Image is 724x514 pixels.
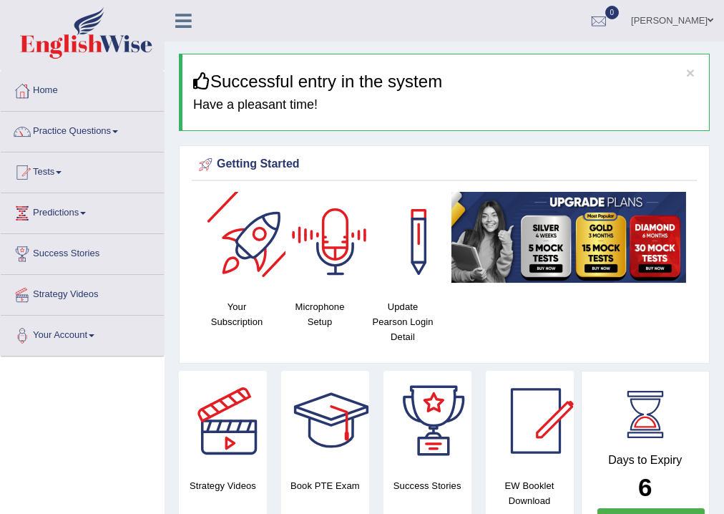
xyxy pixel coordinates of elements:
[1,152,164,188] a: Tests
[383,478,471,493] h4: Success Stories
[281,478,369,493] h4: Book PTE Exam
[193,72,698,91] h3: Successful entry in the system
[1,275,164,311] a: Strategy Videos
[202,299,271,329] h4: Your Subscription
[1,112,164,147] a: Practice Questions
[285,299,354,329] h4: Microphone Setup
[1,234,164,270] a: Success Stories
[605,6,620,19] span: 0
[451,192,686,283] img: small5.jpg
[1,71,164,107] a: Home
[1,316,164,351] a: Your Account
[179,478,267,493] h4: Strategy Videos
[193,98,698,112] h4: Have a pleasant time!
[638,473,652,501] b: 6
[1,193,164,229] a: Predictions
[486,478,574,508] h4: EW Booklet Download
[686,65,695,80] button: ×
[195,154,693,175] div: Getting Started
[597,454,694,467] h4: Days to Expiry
[368,299,437,344] h4: Update Pearson Login Detail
